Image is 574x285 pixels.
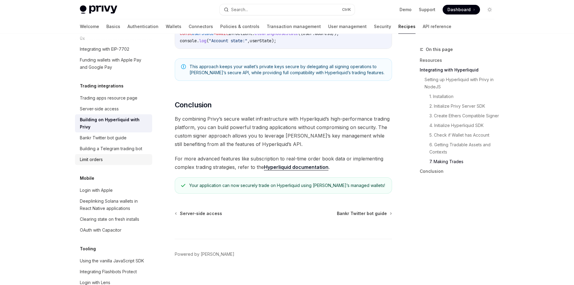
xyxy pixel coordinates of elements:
[420,65,499,75] a: Integrating with Hyperliquid
[75,103,152,114] a: Server-side access
[180,38,197,43] span: console
[264,164,328,170] a: Hyperliquid documentation
[328,19,367,34] a: User management
[80,175,94,182] h5: Mobile
[75,255,152,266] a: Using the vanilla JavaScript SDK
[189,182,385,188] div: Your application can now securely trade on Hyperliquid using [PERSON_NAME]’s managed wallets!
[75,185,152,196] a: Login with Apple
[80,245,96,252] h5: Tooling
[80,46,129,53] div: Integrating with EIP-7702
[80,145,142,152] div: Building a Telegram trading bot
[443,5,480,14] a: Dashboard
[75,143,152,154] a: Building a Telegram trading bot
[80,82,124,90] h5: Trading integrations
[429,92,499,101] a: 1. Installation
[80,134,127,141] div: Bankr Twitter bot guide
[190,64,386,76] span: This approach keeps your wallet’s private keys secure by delegating all signing operations to [PE...
[80,19,99,34] a: Welcome
[80,198,149,212] div: Deeplinking Solana wallets in React Native applications
[75,196,152,214] a: Deeplinking Solana wallets in React Native applications
[166,19,181,34] a: Wallets
[80,156,103,163] div: Limit orders
[271,38,276,43] span: );
[127,19,158,34] a: Authentication
[80,216,139,223] div: Clearing state on fresh installs
[199,38,206,43] span: log
[429,121,499,130] a: 4. Initialize Hyperliquid SDK
[420,166,499,176] a: Conclusion
[175,115,392,148] span: By combining Privy’s secure wallet infrastructure with Hyperliquid’s high-performance trading pla...
[447,7,471,13] span: Dashboard
[231,6,248,13] div: Search...
[197,38,199,43] span: .
[80,56,149,71] div: Funding wallets with Apple Pay and Google Pay
[429,101,499,111] a: 2. Initialize Privy Server SDK
[80,116,149,131] div: Building on Hyperliquid with Privy
[80,257,144,264] div: Using the vanilla JavaScript SDK
[400,7,412,13] a: Demo
[80,105,119,112] div: Server-side access
[429,130,499,140] a: 5. Check if Wallet has Account
[75,266,152,277] a: Integrating Flashbots Protect
[429,140,499,157] a: 6. Getting Tradable Assets and Contexts
[206,38,209,43] span: (
[426,46,453,53] span: On this page
[180,211,222,217] span: Server-side access
[247,38,250,43] span: ,
[181,64,186,69] svg: Note
[80,187,113,194] div: Login with Apple
[75,214,152,225] a: Clearing state on fresh installs
[209,38,247,43] span: "Account state:"
[220,4,355,15] button: Search...CtrlK
[106,19,120,34] a: Basics
[267,19,321,34] a: Transaction management
[75,55,152,73] a: Funding wallets with Apple Pay and Google Pay
[220,19,259,34] a: Policies & controls
[175,251,234,257] a: Powered by [PERSON_NAME]
[420,55,499,65] a: Resources
[75,114,152,132] a: Building on Hyperliquid with Privy
[337,211,391,217] a: Bankr Twitter bot guide
[485,5,494,14] button: Toggle dark mode
[337,211,387,217] span: Bankr Twitter bot guide
[75,132,152,143] a: Bankr Twitter bot guide
[189,19,213,34] a: Connectors
[398,19,416,34] a: Recipes
[80,94,137,102] div: Trading apps resource page
[425,75,499,92] a: Setting up Hyperliquid with Privy in NodeJS
[342,7,351,12] span: Ctrl K
[75,93,152,103] a: Trading apps resource page
[75,154,152,165] a: Limit orders
[181,183,185,188] svg: Check
[75,225,152,236] a: OAuth with Capacitor
[423,19,451,34] a: API reference
[175,211,222,217] a: Server-side access
[80,268,137,275] div: Integrating Flashbots Protect
[75,44,152,55] a: Integrating with EIP-7702
[80,5,117,14] img: light logo
[429,157,499,166] a: 7. Making Trades
[374,19,391,34] a: Security
[429,111,499,121] a: 3. Create Ethers Compatible Signer
[80,226,121,234] div: OAuth with Capacitor
[250,38,271,43] span: userState
[419,7,435,13] a: Support
[175,154,392,171] span: For more advanced features like subscription to real-time order book data or implementing complex...
[175,100,212,110] span: Conclusion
